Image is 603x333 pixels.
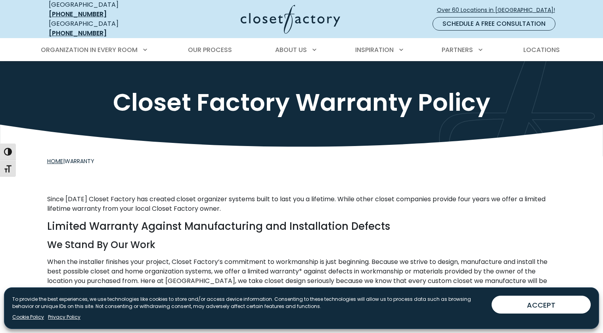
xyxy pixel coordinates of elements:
[433,17,555,31] a: Schedule a Free Consultation
[48,314,80,321] a: Privacy Policy
[49,10,107,19] a: [PHONE_NUMBER]
[49,29,107,38] a: [PHONE_NUMBER]
[437,6,561,14] span: Over 60 Locations in [GEOGRAPHIC_DATA]!
[523,45,560,54] span: Locations
[241,5,340,34] img: Closet Factory Logo
[47,219,390,233] strong: Limited Warranty Against Manufacturing and Installation Defects
[47,238,155,251] strong: We Stand By Our Work
[47,257,556,295] p: When the installer finishes your project, Closet Factory’s commitment to workmanship is just begi...
[492,296,591,314] button: ACCEPT
[275,45,307,54] span: About Us
[442,45,473,54] span: Partners
[47,157,63,165] a: Home
[12,314,44,321] a: Cookie Policy
[41,45,138,54] span: Organization in Every Room
[47,87,556,117] h1: Closet Factory Warranty Policy
[436,3,562,17] a: Over 60 Locations in [GEOGRAPHIC_DATA]!
[12,296,485,310] p: To provide the best experiences, we use technologies like cookies to store and/or access device i...
[355,45,394,54] span: Inspiration
[47,157,94,165] span: |
[65,157,94,165] span: Warranty
[188,45,232,54] span: Our Process
[49,19,164,38] div: [GEOGRAPHIC_DATA]
[47,194,556,214] p: Since [DATE] Closet Factory has created closet organizer systems built to last you a lifetime. Wh...
[35,39,568,61] nav: Primary Menu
